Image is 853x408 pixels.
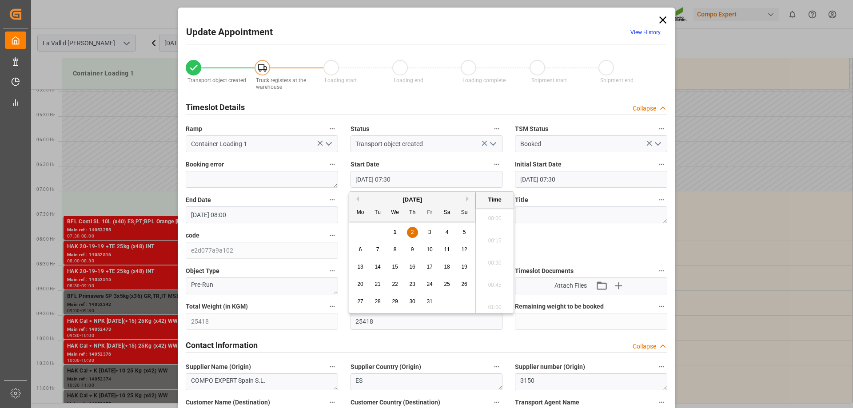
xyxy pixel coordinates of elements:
[463,229,466,235] span: 5
[359,246,362,253] span: 6
[355,279,366,290] div: Choose Monday, October 20th, 2025
[375,298,380,305] span: 28
[186,124,202,134] span: Ramp
[186,25,273,40] h2: Update Appointment
[409,298,415,305] span: 30
[459,244,470,255] div: Choose Sunday, October 12th, 2025
[515,171,667,188] input: DD.MM.YYYY HH:MM
[327,158,338,170] button: Booking error
[424,279,435,290] div: Choose Friday, October 24th, 2025
[186,398,270,407] span: Customer Name (Destination)
[407,296,418,307] div: Choose Thursday, October 30th, 2025
[428,229,431,235] span: 3
[372,296,383,307] div: Choose Tuesday, October 28th, 2025
[424,207,435,218] div: Fr
[411,229,414,235] span: 2
[446,229,449,235] span: 4
[444,281,450,287] span: 25
[409,281,415,287] span: 23
[390,279,401,290] div: Choose Wednesday, October 22nd, 2025
[394,77,423,83] span: Loading end
[327,123,338,135] button: Ramp
[426,246,432,253] span: 10
[390,207,401,218] div: We
[461,281,467,287] span: 26
[355,207,366,218] div: Mo
[392,298,398,305] span: 29
[442,261,453,273] div: Choose Saturday, October 18th, 2025
[515,160,562,169] span: Initial Start Date
[462,77,506,83] span: Loading complete
[186,231,199,240] span: code
[466,196,471,202] button: Next Month
[327,230,338,241] button: code
[390,244,401,255] div: Choose Wednesday, October 8th, 2025
[375,281,380,287] span: 21
[411,246,414,253] span: 9
[407,244,418,255] div: Choose Thursday, October 9th, 2025
[486,137,499,151] button: open menu
[327,265,338,277] button: Object Type
[354,196,359,202] button: Previous Month
[186,373,338,390] textarea: COMPO EXPERT Spain S.L.
[372,279,383,290] div: Choose Tuesday, October 21st, 2025
[444,264,450,270] span: 18
[459,207,470,218] div: Su
[327,301,338,312] button: Total Weight (in KGM)
[327,396,338,408] button: Customer Name (Destination)
[351,124,369,134] span: Status
[633,104,656,113] div: Collapse
[355,296,366,307] div: Choose Monday, October 27th, 2025
[394,246,397,253] span: 8
[186,195,211,205] span: End Date
[554,281,587,290] span: Attach Files
[351,171,503,188] input: DD.MM.YYYY HH:MM
[656,396,667,408] button: Transport Agent Name
[424,296,435,307] div: Choose Friday, October 31st, 2025
[327,194,338,206] button: End Date
[390,227,401,238] div: Choose Wednesday, October 1st, 2025
[515,302,604,311] span: Remaining weight to be booked
[352,224,473,310] div: month 2025-10
[375,264,380,270] span: 14
[256,77,306,90] span: Truck registers at the warehouse
[394,229,397,235] span: 1
[600,77,634,83] span: Shipment end
[491,396,502,408] button: Customer Country (Destination)
[491,158,502,170] button: Start Date
[515,195,528,205] span: Title
[426,298,432,305] span: 31
[357,298,363,305] span: 27
[442,207,453,218] div: Sa
[186,160,224,169] span: Booking error
[459,279,470,290] div: Choose Sunday, October 26th, 2025
[351,160,379,169] span: Start Date
[633,342,656,351] div: Collapse
[349,195,475,204] div: [DATE]
[392,281,398,287] span: 22
[478,195,511,204] div: Time
[357,281,363,287] span: 20
[424,227,435,238] div: Choose Friday, October 3rd, 2025
[656,194,667,206] button: Title
[515,266,574,276] span: Timeslot Documents
[459,227,470,238] div: Choose Sunday, October 5th, 2025
[515,362,585,372] span: Supplier number (Origin)
[351,398,440,407] span: Customer Country (Destination)
[355,244,366,255] div: Choose Monday, October 6th, 2025
[515,398,579,407] span: Transport Agent Name
[656,361,667,372] button: Supplier number (Origin)
[656,265,667,277] button: Timeslot Documents
[515,124,548,134] span: TSM Status
[531,77,567,83] span: Shipment start
[442,227,453,238] div: Choose Saturday, October 4th, 2025
[409,264,415,270] span: 16
[372,244,383,255] div: Choose Tuesday, October 7th, 2025
[444,246,450,253] span: 11
[186,362,251,372] span: Supplier Name (Origin)
[407,207,418,218] div: Th
[357,264,363,270] span: 13
[187,77,246,83] span: Transport object created
[355,261,366,273] div: Choose Monday, October 13th, 2025
[650,137,664,151] button: open menu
